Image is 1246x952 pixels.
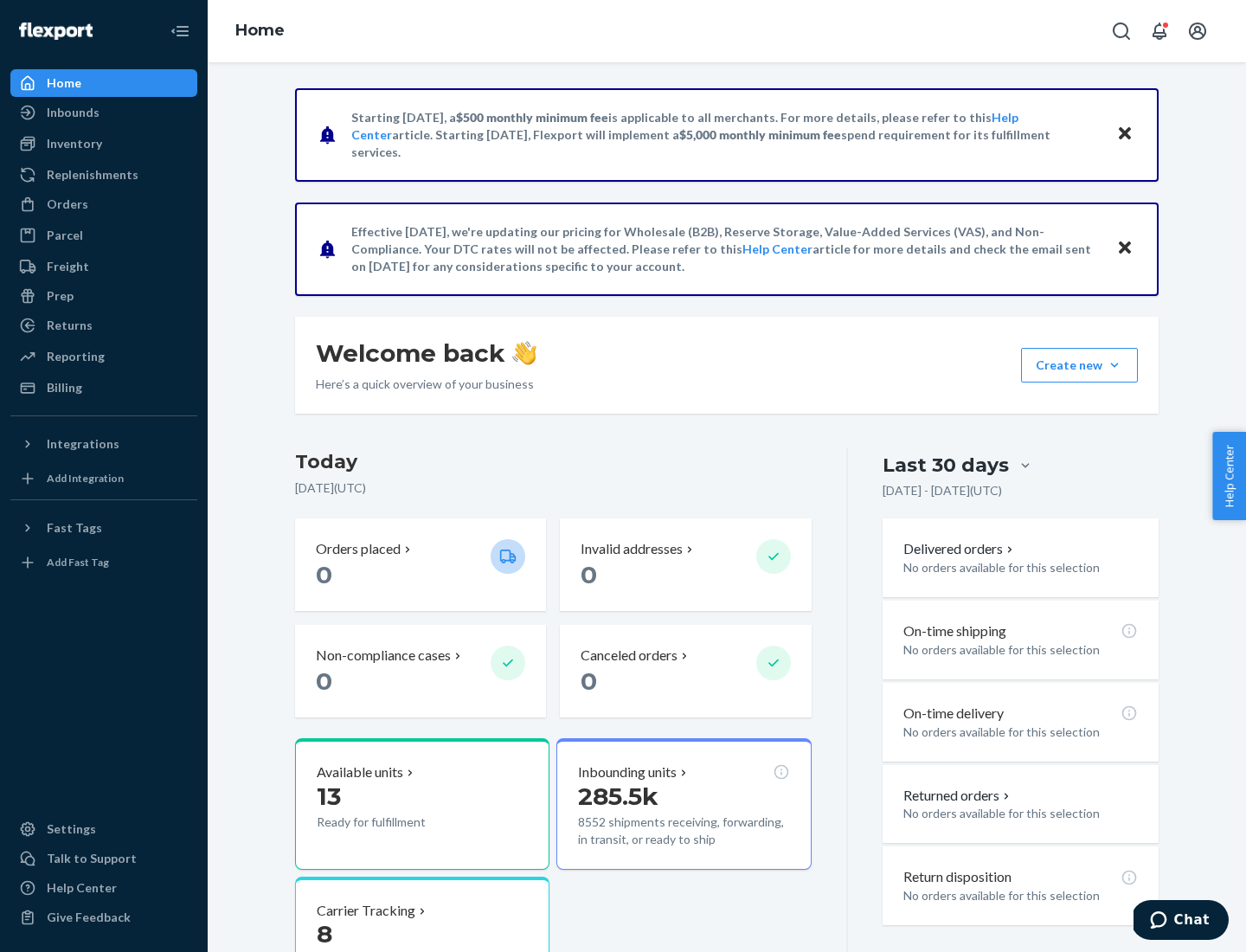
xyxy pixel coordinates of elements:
a: Replenishments [10,161,197,189]
a: Help Center [10,874,197,902]
button: Close [1114,122,1136,147]
div: Add Integration [47,471,124,486]
button: Fast Tags [10,514,197,542]
a: Home [235,21,285,40]
a: Inbounds [10,99,197,126]
iframe: Opens a widget where you can chat to one of our agents [1134,900,1229,943]
p: Non-compliance cases [316,646,451,666]
button: Orders placed 0 [295,518,546,611]
span: $5,000 monthly minimum fee [679,127,841,142]
h3: Today [295,448,812,476]
div: Talk to Support [47,850,137,867]
p: Starting [DATE], a is applicable to all merchants. For more details, please refer to this article... [351,109,1100,161]
button: Invalid addresses 0 [560,518,811,611]
div: Freight [47,258,89,275]
img: hand-wave emoji [512,341,536,365]
a: Billing [10,374,197,402]
a: Orders [10,190,197,218]
span: 0 [581,666,597,696]
span: 285.5k [578,782,658,811]
span: 0 [316,666,332,696]
span: 13 [317,782,341,811]
p: [DATE] - [DATE] ( UTC ) [883,482,1002,499]
button: Returned orders [903,786,1013,806]
button: Available units13Ready for fulfillment [295,738,549,870]
p: Return disposition [903,867,1012,887]
p: [DATE] ( UTC ) [295,479,812,497]
div: Inbounds [47,104,100,121]
p: Available units [317,762,403,782]
a: Reporting [10,343,197,370]
button: Close Navigation [163,14,197,48]
p: On-time delivery [903,704,1004,724]
p: Orders placed [316,539,401,559]
p: Carrier Tracking [317,901,415,921]
button: Create new [1021,348,1138,383]
p: No orders available for this selection [903,724,1138,741]
button: Help Center [1212,432,1246,520]
p: On-time shipping [903,621,1006,641]
button: Close [1114,236,1136,261]
div: Orders [47,196,88,213]
div: Returns [47,317,93,334]
div: Add Fast Tag [47,555,109,569]
div: Home [47,74,81,92]
a: Parcel [10,222,197,249]
div: Last 30 days [883,452,1009,479]
span: 0 [581,560,597,589]
a: Freight [10,253,197,280]
a: Returns [10,312,197,339]
p: No orders available for this selection [903,887,1138,904]
button: Open notifications [1142,14,1177,48]
a: Prep [10,282,197,310]
span: $500 monthly minimum fee [456,110,608,125]
img: Flexport logo [19,23,93,40]
p: No orders available for this selection [903,559,1138,576]
div: Parcel [47,227,83,244]
span: 8 [317,919,332,949]
button: Give Feedback [10,904,197,931]
button: Delivered orders [903,539,1017,559]
div: Prep [47,287,74,305]
button: Open account menu [1180,14,1215,48]
div: Inventory [47,135,102,152]
p: Effective [DATE], we're updating our pricing for Wholesale (B2B), Reserve Storage, Value-Added Se... [351,223,1100,275]
a: Add Integration [10,465,197,492]
p: Canceled orders [581,646,678,666]
a: Home [10,69,197,97]
button: Integrations [10,430,197,458]
div: Fast Tags [47,519,102,537]
ol: breadcrumbs [222,6,299,56]
p: Inbounding units [578,762,677,782]
div: Replenishments [47,166,138,183]
a: Help Center [742,241,812,256]
a: Inventory [10,130,197,158]
div: Give Feedback [47,909,131,926]
div: Settings [47,820,96,838]
span: 0 [316,560,332,589]
button: Canceled orders 0 [560,625,811,717]
p: 8552 shipments receiving, forwarding, in transit, or ready to ship [578,814,789,848]
p: No orders available for this selection [903,641,1138,659]
p: No orders available for this selection [903,805,1138,822]
button: Open Search Box [1104,14,1139,48]
a: Add Fast Tag [10,549,197,576]
div: Integrations [47,435,119,453]
div: Reporting [47,348,105,365]
button: Inbounding units285.5k8552 shipments receiving, forwarding, in transit, or ready to ship [556,738,811,870]
button: Non-compliance cases 0 [295,625,546,717]
button: Talk to Support [10,845,197,872]
p: Ready for fulfillment [317,814,477,831]
div: Help Center [47,879,117,897]
a: Settings [10,815,197,843]
p: Here’s a quick overview of your business [316,376,536,393]
p: Invalid addresses [581,539,683,559]
h1: Welcome back [316,338,536,369]
div: Billing [47,379,82,396]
